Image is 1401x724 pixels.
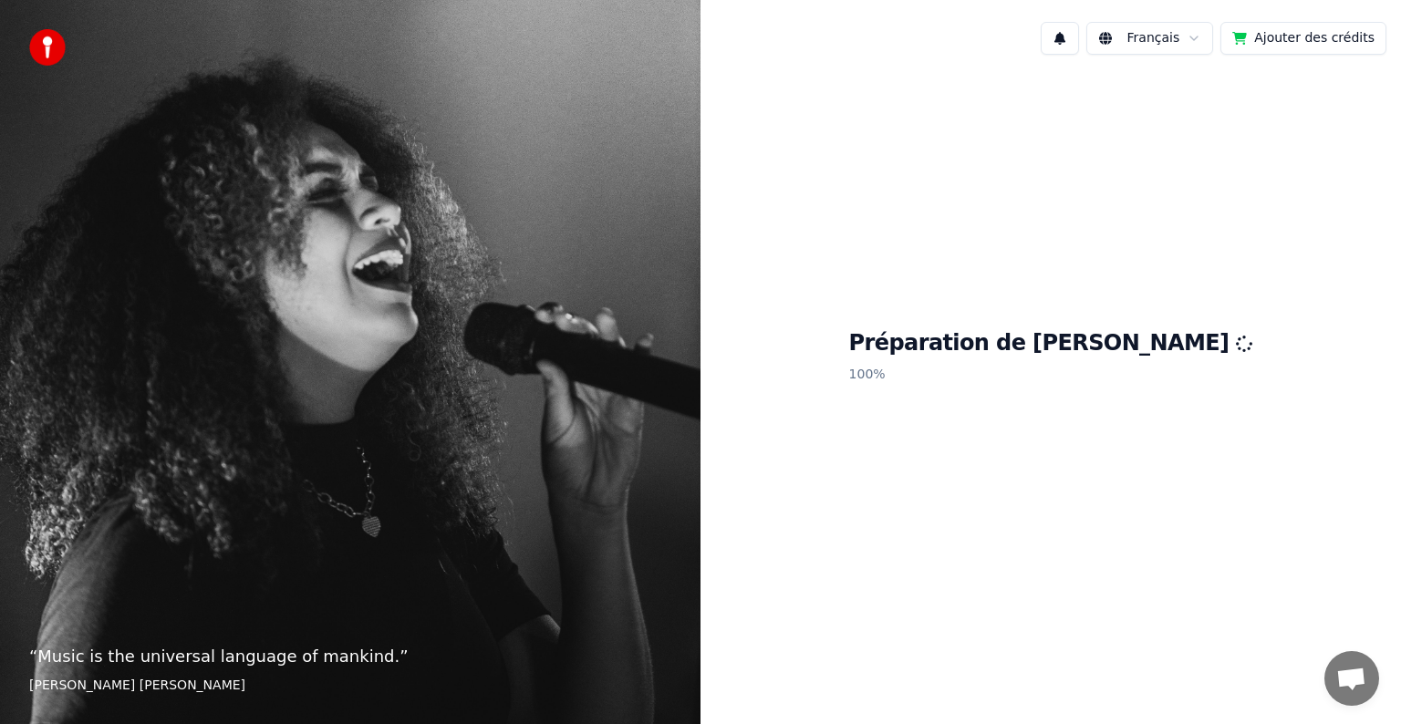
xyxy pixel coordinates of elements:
h1: Préparation de [PERSON_NAME] [849,329,1253,358]
button: Ajouter des crédits [1220,22,1386,55]
p: “ Music is the universal language of mankind. ” [29,644,671,669]
p: 100 % [849,358,1253,391]
div: Ouvrir le chat [1324,651,1379,706]
footer: [PERSON_NAME] [PERSON_NAME] [29,677,671,695]
img: youka [29,29,66,66]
